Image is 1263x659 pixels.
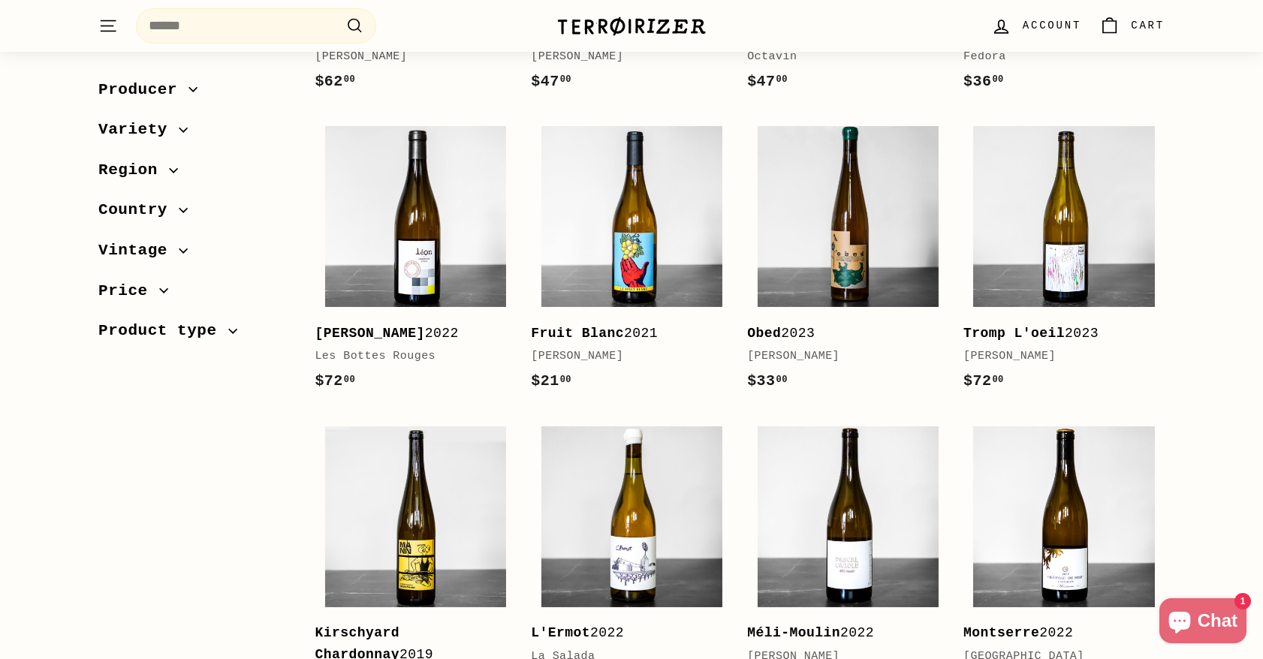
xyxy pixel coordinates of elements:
[963,73,1004,90] span: $36
[531,625,590,640] b: L'Ermot
[98,158,169,183] span: Region
[747,622,933,644] div: 2022
[98,74,291,114] button: Producer
[315,372,355,390] span: $72
[98,315,291,356] button: Product type
[982,4,1090,48] a: Account
[1023,17,1081,34] span: Account
[531,323,717,345] div: 2021
[963,625,1039,640] b: Montserre
[560,74,571,85] sup: 00
[747,116,948,408] a: Obed2023[PERSON_NAME]
[98,194,291,235] button: Country
[98,118,179,143] span: Variety
[747,326,781,341] b: Obed
[98,154,291,194] button: Region
[992,74,1003,85] sup: 00
[531,116,732,408] a: Fruit Blanc2021[PERSON_NAME]
[747,48,933,66] div: Octavin
[963,348,1150,366] div: [PERSON_NAME]
[531,48,717,66] div: [PERSON_NAME]
[315,48,501,66] div: [PERSON_NAME]
[963,48,1150,66] div: Fedora
[963,372,1004,390] span: $72
[315,326,424,341] b: [PERSON_NAME]
[315,323,501,345] div: 2022
[963,116,1165,408] a: Tromp L'oeil2023[PERSON_NAME]
[963,326,1065,341] b: Tromp L'oeil
[1155,598,1251,647] inbox-online-store-chat: Shopify online store chat
[98,114,291,155] button: Variety
[315,73,355,90] span: $62
[98,238,179,263] span: Vintage
[98,319,228,345] span: Product type
[98,275,291,315] button: Price
[344,375,355,385] sup: 00
[747,625,840,640] b: Méli-Moulin
[1131,17,1165,34] span: Cart
[747,372,788,390] span: $33
[531,73,571,90] span: $47
[531,348,717,366] div: [PERSON_NAME]
[747,323,933,345] div: 2023
[776,375,788,385] sup: 00
[531,622,717,644] div: 2022
[98,77,188,103] span: Producer
[560,375,571,385] sup: 00
[1090,4,1174,48] a: Cart
[98,198,179,224] span: Country
[98,278,159,304] span: Price
[531,326,624,341] b: Fruit Blanc
[98,234,291,275] button: Vintage
[992,375,1003,385] sup: 00
[531,372,571,390] span: $21
[344,74,355,85] sup: 00
[963,323,1150,345] div: 2023
[776,74,788,85] sup: 00
[747,73,788,90] span: $47
[963,622,1150,644] div: 2022
[315,348,501,366] div: Les Bottes Rouges
[747,348,933,366] div: [PERSON_NAME]
[315,116,516,408] a: [PERSON_NAME]2022Les Bottes Rouges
